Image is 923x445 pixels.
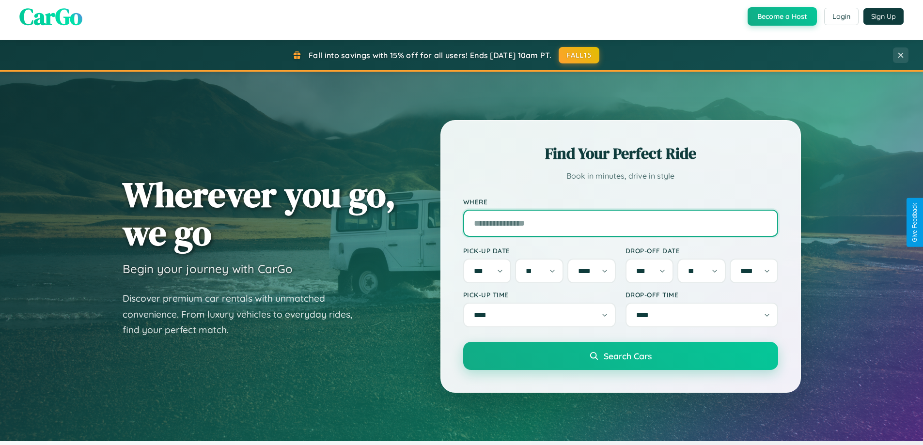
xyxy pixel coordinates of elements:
button: Become a Host [748,7,817,26]
h3: Begin your journey with CarGo [123,261,293,276]
h1: Wherever you go, we go [123,175,396,252]
button: Sign Up [863,8,904,25]
h2: Find Your Perfect Ride [463,143,778,164]
div: Give Feedback [911,203,918,242]
span: Fall into savings with 15% off for all users! Ends [DATE] 10am PT. [309,50,551,60]
button: Search Cars [463,342,778,370]
button: Login [824,8,859,25]
p: Discover premium car rentals with unmatched convenience. From luxury vehicles to everyday rides, ... [123,291,365,338]
label: Pick-up Time [463,291,616,299]
p: Book in minutes, drive in style [463,169,778,183]
button: FALL15 [559,47,599,63]
span: Search Cars [604,351,652,361]
span: CarGo [19,0,82,32]
label: Drop-off Time [626,291,778,299]
label: Drop-off Date [626,246,778,255]
label: Where [463,198,778,206]
label: Pick-up Date [463,246,616,255]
